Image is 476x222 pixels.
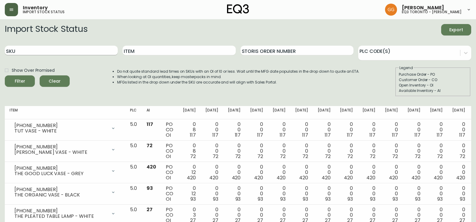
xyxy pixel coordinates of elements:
[299,174,308,181] span: 420
[437,132,443,138] span: 117
[408,186,420,202] div: 0 0
[14,123,107,128] div: [PHONE_NUMBER]
[456,174,465,181] span: 420
[147,206,153,213] span: 27
[347,132,353,138] span: 117
[447,106,470,119] th: [DATE]
[14,144,107,150] div: [PHONE_NUMBER]
[295,164,308,181] div: 0 0
[385,164,398,181] div: 0 0
[268,106,290,119] th: [DATE]
[393,196,398,202] span: 93
[147,142,153,149] span: 72
[235,153,241,160] span: 72
[147,185,153,192] span: 93
[452,164,465,181] div: 0 0
[362,186,375,202] div: 0 0
[250,143,263,159] div: 0 0
[212,132,218,138] span: 117
[411,174,420,181] span: 420
[14,128,107,134] div: TUT VASE - WHITE
[403,106,425,119] th: [DATE]
[257,153,263,160] span: 72
[166,174,171,181] span: OI
[362,164,375,181] div: 0 0
[452,122,465,138] div: 0 0
[166,196,171,202] span: OI
[10,186,120,199] div: [PHONE_NUMBER]THE ORGANIC VASE - BLACK
[392,153,398,160] span: 72
[40,75,70,87] button: Clear
[459,132,465,138] span: 117
[14,192,107,198] div: THE ORGANIC VASE - BLACK
[385,122,398,138] div: 0 0
[223,106,246,119] th: [DATE]
[325,132,331,138] span: 117
[446,26,466,34] span: Export
[399,88,467,93] div: Available Inventory - AI
[142,106,161,119] th: AI
[358,106,380,119] th: [DATE]
[437,196,443,202] span: 93
[399,72,467,77] div: Purchase Order - PO
[228,186,241,202] div: 0 0
[117,69,360,74] li: Do not quote standard lead times on SKUs with an OI of 10 or less. Wait until the MFG date popula...
[369,132,375,138] span: 117
[10,143,120,156] div: [PHONE_NUMBER][PERSON_NAME] VASE - WHITE
[213,196,218,202] span: 93
[340,143,353,159] div: 0 0
[213,153,218,160] span: 72
[14,214,107,219] div: THE PLEATED TABLE LAMP - WHITE
[408,122,420,138] div: 0 0
[430,186,443,202] div: 0 0
[402,10,462,14] h5: eq3 toronto - [PERSON_NAME]
[147,163,156,170] span: 420
[44,78,65,85] span: Clear
[183,164,196,181] div: 0 12
[245,106,268,119] th: [DATE]
[14,166,107,171] div: [PHONE_NUMBER]
[425,106,448,119] th: [DATE]
[14,150,107,155] div: [PERSON_NAME] VASE - WHITE
[228,122,241,138] div: 0 0
[460,196,465,202] span: 93
[190,132,196,138] span: 117
[166,164,173,181] div: PO CO
[408,164,420,181] div: 0 0
[178,106,201,119] th: [DATE]
[430,143,443,159] div: 0 0
[318,143,331,159] div: 0 0
[340,186,353,202] div: 0 0
[344,174,353,181] span: 420
[362,143,375,159] div: 0 0
[414,132,420,138] span: 117
[313,106,335,119] th: [DATE]
[318,122,331,138] div: 0 0
[125,183,142,205] td: 5.0
[205,186,218,202] div: 0 0
[125,141,142,162] td: 5.0
[10,164,120,178] div: [PHONE_NUMBER]THE GOOD LUCK VASE - GREY
[117,74,360,80] li: When looking at OI quantities, keep masterpacks in mind.
[366,174,375,181] span: 420
[399,65,414,71] legend: Legend
[434,174,443,181] span: 420
[190,196,196,202] span: 93
[201,106,223,119] th: [DATE]
[232,174,241,181] span: 420
[280,153,286,160] span: 72
[227,4,249,14] img: logo
[125,162,142,183] td: 5.0
[318,164,331,181] div: 0 0
[250,186,263,202] div: 0 0
[415,153,420,160] span: 72
[250,122,263,138] div: 0 0
[335,106,358,119] th: [DATE]
[408,143,420,159] div: 0 0
[190,153,196,160] span: 72
[205,143,218,159] div: 0 0
[205,122,218,138] div: 0 0
[347,153,353,160] span: 72
[303,196,308,202] span: 93
[280,132,286,138] span: 117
